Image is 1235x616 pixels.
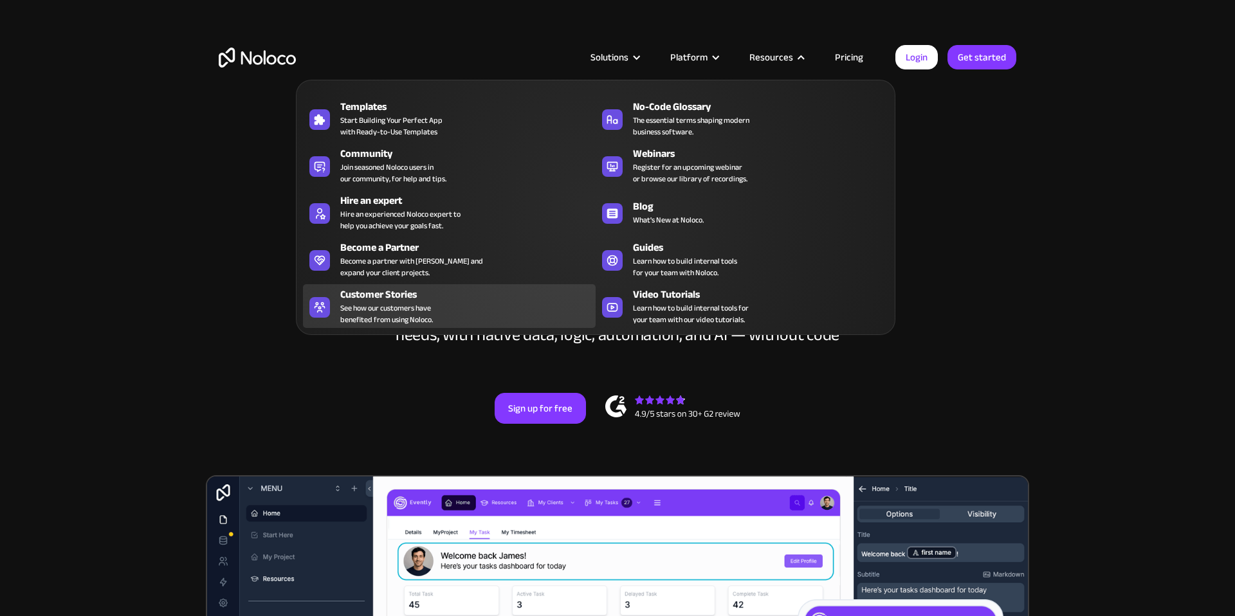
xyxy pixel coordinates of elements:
a: Pricing [819,49,879,66]
span: See how our customers have benefited from using Noloco. [340,302,433,325]
span: Join seasoned Noloco users in our community, for help and tips. [340,161,446,185]
a: GuidesLearn how to build internal toolsfor your team with Noloco. [596,237,888,281]
div: Become a Partner [340,240,601,255]
span: Start Building Your Perfect App with Ready-to-Use Templates [340,114,443,138]
a: CommunityJoin seasoned Noloco users inour community, for help and tips. [303,143,596,187]
div: Resources [749,49,793,66]
div: No-Code Glossary [633,99,894,114]
a: Sign up for free [495,393,586,424]
a: BlogWhat's New at Noloco. [596,190,888,234]
div: Give your Ops teams the power to build the tools your business needs, with native data, logic, au... [392,306,843,345]
div: Blog [633,199,894,214]
span: What's New at Noloco. [633,214,704,226]
a: home [219,48,296,68]
h1: Custom No-Code Business Apps Platform [219,167,1016,177]
div: Become a partner with [PERSON_NAME] and expand your client projects. [340,255,483,278]
div: Webinars [633,146,894,161]
nav: Resources [296,62,895,335]
a: Customer StoriesSee how our customers havebenefited from using Noloco. [303,284,596,328]
div: Video Tutorials [633,287,894,302]
div: Solutions [574,49,654,66]
a: Hire an expertHire an experienced Noloco expert tohelp you achieve your goals fast. [303,190,596,234]
div: Solutions [590,49,628,66]
a: No-Code GlossaryThe essential terms shaping modernbusiness software. [596,96,888,140]
div: Guides [633,240,894,255]
h2: Business Apps for Teams [219,190,1016,293]
div: Platform [670,49,708,66]
a: Login [895,45,938,69]
div: Resources [733,49,819,66]
a: WebinarsRegister for an upcoming webinaror browse our library of recordings. [596,143,888,187]
div: Customer Stories [340,287,601,302]
div: Templates [340,99,601,114]
a: Video TutorialsLearn how to build internal tools foryour team with our video tutorials. [596,284,888,328]
a: Become a PartnerBecome a partner with [PERSON_NAME] andexpand your client projects. [303,237,596,281]
div: Hire an experienced Noloco expert to help you achieve your goals fast. [340,208,461,231]
span: Learn how to build internal tools for your team with our video tutorials. [633,302,749,325]
a: TemplatesStart Building Your Perfect Appwith Ready-to-Use Templates [303,96,596,140]
span: Learn how to build internal tools for your team with Noloco. [633,255,737,278]
span: Register for an upcoming webinar or browse our library of recordings. [633,161,747,185]
div: Platform [654,49,733,66]
span: The essential terms shaping modern business software. [633,114,749,138]
a: Get started [947,45,1016,69]
div: Hire an expert [340,193,601,208]
div: Community [340,146,601,161]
